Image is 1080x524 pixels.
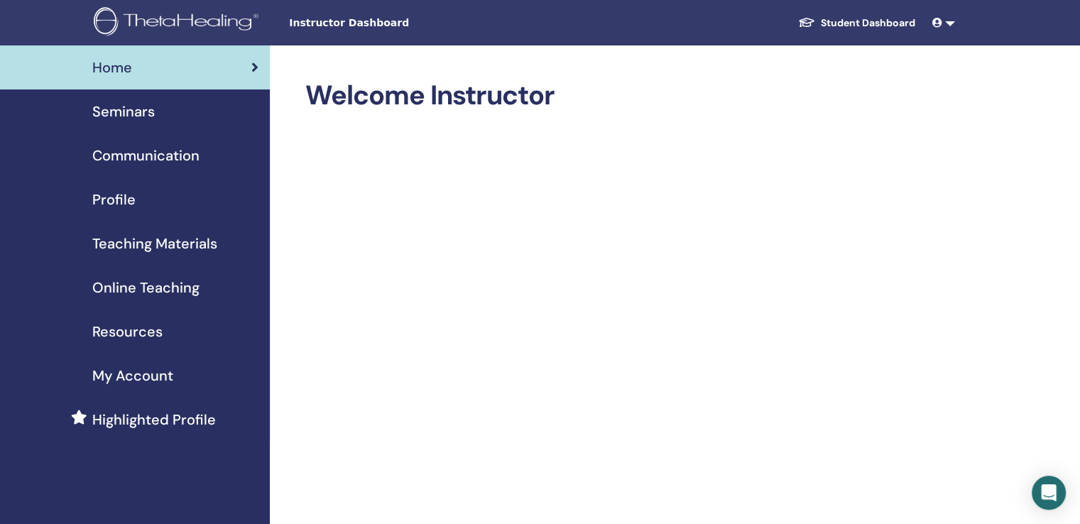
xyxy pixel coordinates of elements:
[92,409,216,430] span: Highlighted Profile
[94,7,263,39] img: logo.png
[92,189,136,210] span: Profile
[1032,476,1066,510] div: Open Intercom Messenger
[92,101,155,122] span: Seminars
[92,365,173,386] span: My Account
[92,145,200,166] span: Communication
[92,321,163,342] span: Resources
[92,233,217,254] span: Teaching Materials
[798,16,815,28] img: graduation-cap-white.svg
[787,10,927,36] a: Student Dashboard
[92,277,200,298] span: Online Teaching
[305,80,952,112] h2: Welcome Instructor
[92,57,132,78] span: Home
[289,16,502,31] span: Instructor Dashboard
